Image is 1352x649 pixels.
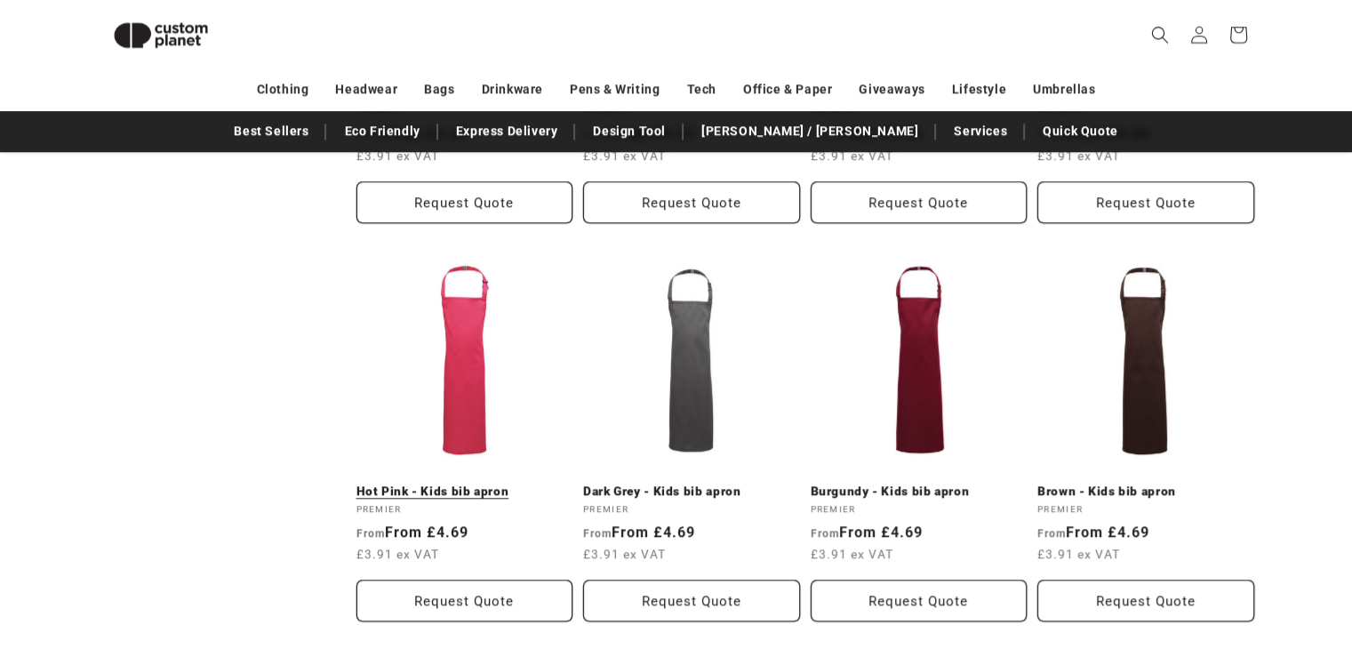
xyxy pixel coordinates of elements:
[1034,116,1127,147] a: Quick Quote
[335,74,397,105] a: Headwear
[1055,457,1352,649] iframe: Chat Widget
[584,116,675,147] a: Design Tool
[859,74,924,105] a: Giveaways
[811,580,1028,621] button: Request Quote
[356,484,573,500] a: Hot Pink - Kids bib apron
[257,74,309,105] a: Clothing
[811,181,1028,223] button: Request Quote
[356,181,573,223] button: Request Quote
[1037,580,1254,621] button: Request Quote
[583,484,800,500] a: Dark Grey - Kids bib apron
[447,116,567,147] a: Express Delivery
[1037,484,1254,500] a: Brown - Kids bib apron
[1140,15,1180,54] summary: Search
[583,580,800,621] button: Request Quote
[692,116,927,147] a: [PERSON_NAME] / [PERSON_NAME]
[583,181,800,223] button: Request Quote
[335,116,428,147] a: Eco Friendly
[424,74,454,105] a: Bags
[811,484,1028,500] a: Burgundy - Kids bib apron
[945,116,1016,147] a: Services
[482,74,543,105] a: Drinkware
[686,74,716,105] a: Tech
[1037,181,1254,223] button: Request Quote
[952,74,1006,105] a: Lifestyle
[356,580,573,621] button: Request Quote
[225,116,317,147] a: Best Sellers
[1033,74,1095,105] a: Umbrellas
[570,74,660,105] a: Pens & Writing
[99,7,223,63] img: Custom Planet
[743,74,832,105] a: Office & Paper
